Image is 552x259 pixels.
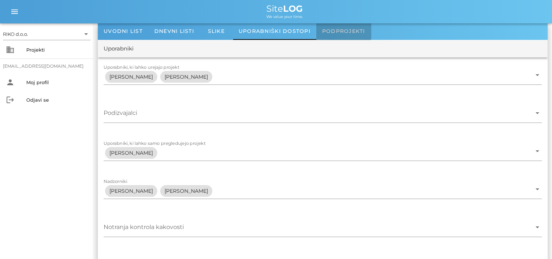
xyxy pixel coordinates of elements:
[26,47,88,53] div: Projekti
[104,28,143,34] span: Uvodni list
[322,28,365,34] span: Podprojekti
[104,183,542,199] div: Nadzorniki[PERSON_NAME][PERSON_NAME]
[104,45,134,53] div: Uporabniki
[165,185,208,197] span: [PERSON_NAME]
[154,28,194,34] span: Dnevni listi
[82,30,90,38] i: arrow_drop_down
[26,79,88,85] div: Moj profil
[10,7,19,16] i: menu
[104,65,180,70] label: Uporabniki, ki lahko urejajo projekt
[448,180,552,259] iframe: Chat Widget
[283,3,303,14] b: LOG
[3,31,28,37] div: RIKO d.o.o.
[104,107,542,123] div: Podizvajalci
[266,14,303,19] span: We value your time.
[6,95,15,104] i: logout
[109,71,153,83] span: [PERSON_NAME]
[104,179,127,184] label: Nadzorniki
[448,180,552,259] div: Pripomoček za klepet
[266,3,303,14] span: Site
[533,71,542,79] i: arrow_drop_down
[6,78,15,87] i: person
[165,71,208,83] span: [PERSON_NAME]
[109,185,153,197] span: [PERSON_NAME]
[26,97,88,103] div: Odjavi se
[533,147,542,155] i: arrow_drop_down
[104,69,542,85] div: Uporabniki, ki lahko urejajo projekt[PERSON_NAME][PERSON_NAME]
[109,147,153,159] span: [PERSON_NAME]
[104,221,542,237] div: Notranja kontrola kakovosti
[6,45,15,54] i: business
[3,28,90,40] div: RIKO d.o.o.
[208,28,225,34] span: Slike
[104,145,542,161] div: Uporabniki, ki lahko samo pregledujejo projekt[PERSON_NAME]
[104,141,206,146] label: Uporabniki, ki lahko samo pregledujejo projekt
[533,109,542,117] i: arrow_drop_down
[239,28,310,34] span: Uporabniški dostopi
